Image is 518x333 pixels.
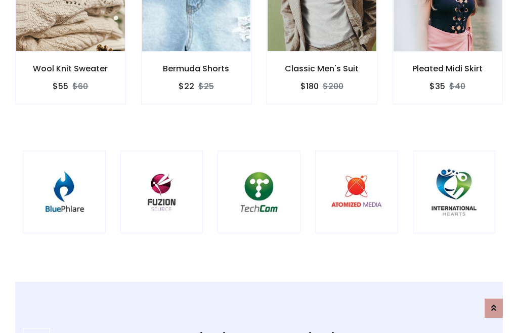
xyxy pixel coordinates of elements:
h6: Classic Men's Suit [267,64,377,73]
h6: $55 [53,81,68,91]
h6: Wool Knit Sweater [16,64,125,73]
h6: $35 [429,81,445,91]
del: $25 [198,80,214,92]
del: $40 [449,80,465,92]
h6: Pleated Midi Skirt [393,64,503,73]
h6: Bermuda Shorts [142,64,251,73]
del: $60 [72,80,88,92]
h6: $22 [179,81,194,91]
h6: $180 [300,81,319,91]
del: $200 [323,80,343,92]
